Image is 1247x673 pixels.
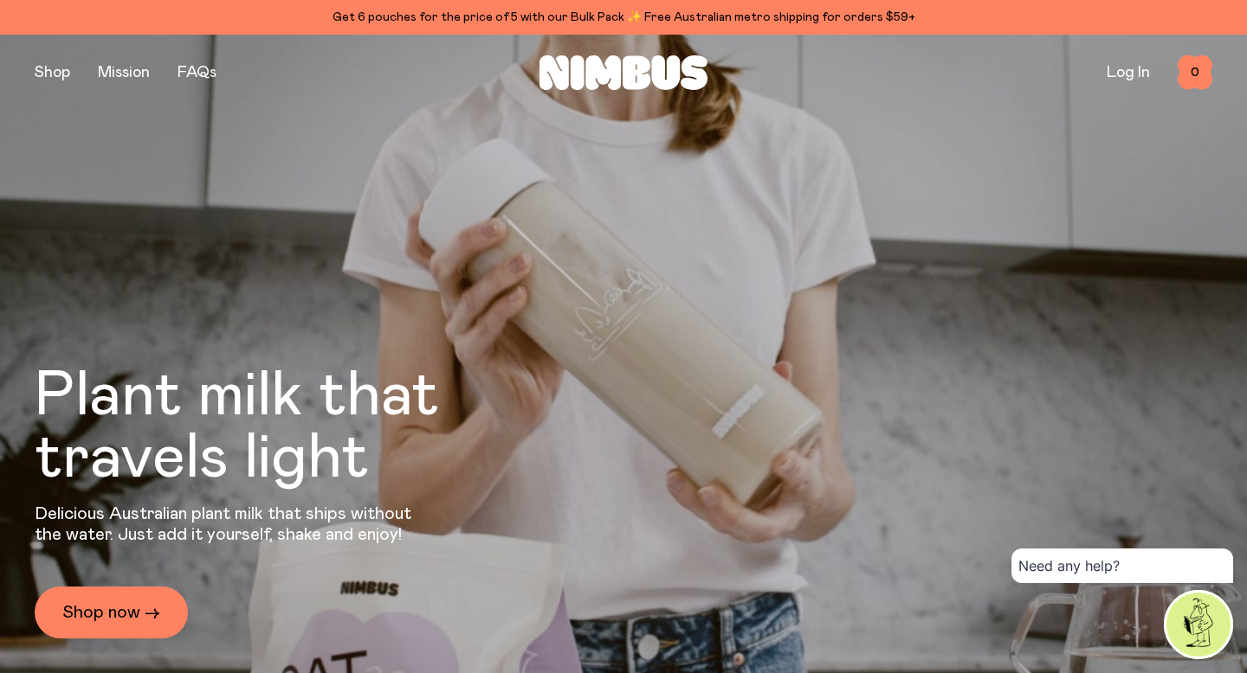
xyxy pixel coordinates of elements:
[1107,65,1150,80] a: Log In
[35,365,533,490] h1: Plant milk that travels light
[98,65,150,80] a: Mission
[178,65,216,80] a: FAQs
[1166,593,1231,657] img: agent
[35,503,423,545] p: Delicious Australian plant milk that ships without the water. Just add it yourself, shake and enjoy!
[35,7,1212,28] div: Get 6 pouches for the price of 5 with our Bulk Pack ✨ Free Australian metro shipping for orders $59+
[1178,55,1212,90] button: 0
[35,586,188,638] a: Shop now →
[1011,548,1233,583] div: Need any help?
